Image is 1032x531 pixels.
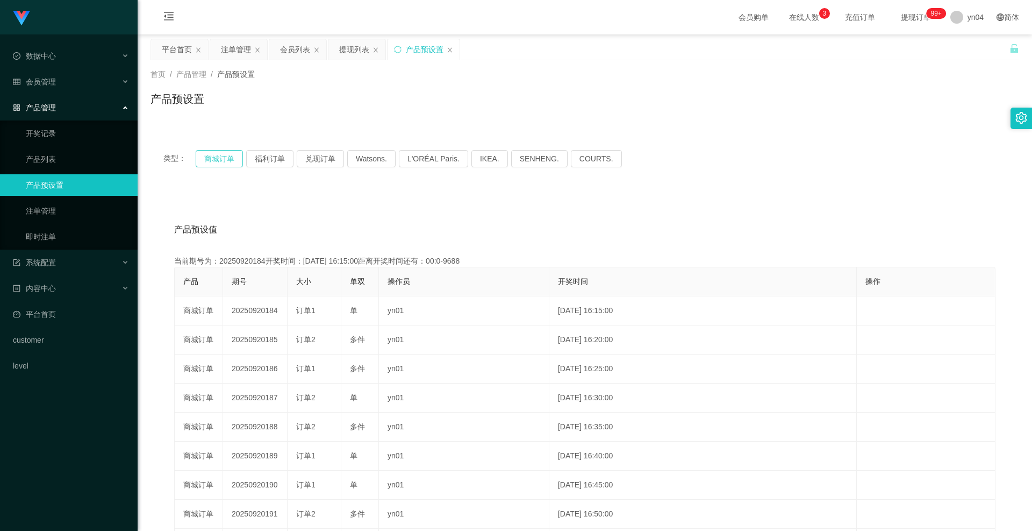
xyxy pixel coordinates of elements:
[246,150,293,167] button: 福利订单
[13,329,129,351] a: customer
[296,335,316,344] span: 订单2
[297,150,344,167] button: 兑现订单
[558,277,588,286] span: 开奖时间
[296,306,316,315] span: 订单1
[549,471,857,500] td: [DATE] 16:45:00
[549,325,857,355] td: [DATE] 16:20:00
[379,325,549,355] td: yn01
[388,277,410,286] span: 操作员
[379,413,549,442] td: yn01
[13,77,56,86] span: 会员管理
[254,47,261,53] i: 图标: close
[13,259,20,266] i: 图标: form
[822,8,826,19] p: 3
[350,393,357,402] span: 单
[296,451,316,460] span: 订单1
[350,335,365,344] span: 多件
[549,500,857,529] td: [DATE] 16:50:00
[223,325,288,355] td: 20250920185
[784,13,825,21] span: 在线人数
[163,150,196,167] span: 类型：
[223,500,288,529] td: 20250920191
[350,451,357,460] span: 单
[223,442,288,471] td: 20250920189
[26,123,129,144] a: 开奖记录
[175,413,223,442] td: 商城订单
[549,442,857,471] td: [DATE] 16:40:00
[176,70,206,79] span: 产品管理
[347,150,396,167] button: Watsons.
[379,355,549,384] td: yn01
[211,70,213,79] span: /
[223,471,288,500] td: 20250920190
[13,284,56,293] span: 内容中心
[350,277,365,286] span: 单双
[150,91,204,107] h1: 产品预设置
[13,285,20,292] i: 图标: profile
[840,13,880,21] span: 充值订单
[379,384,549,413] td: yn01
[571,150,622,167] button: COURTS.
[175,296,223,325] td: 商城订单
[511,150,568,167] button: SENHENG.
[280,39,310,60] div: 会员列表
[174,223,217,236] span: 产品预设值
[13,11,30,26] img: logo.9652507e.png
[865,277,880,286] span: 操作
[549,355,857,384] td: [DATE] 16:25:00
[471,150,508,167] button: IKEA.
[26,226,129,247] a: 即时注单
[174,256,995,267] div: 当前期号为：20250920184开奖时间：[DATE] 16:15:00距离开奖时间还有：00:0-9688
[379,296,549,325] td: yn01
[221,39,251,60] div: 注单管理
[223,296,288,325] td: 20250920184
[162,39,192,60] div: 平台首页
[379,442,549,471] td: yn01
[13,104,20,111] i: 图标: appstore-o
[195,47,202,53] i: 图标: close
[217,70,255,79] span: 产品预设置
[339,39,369,60] div: 提现列表
[379,471,549,500] td: yn01
[150,70,166,79] span: 首页
[399,150,468,167] button: L'ORÉAL Paris.
[926,8,945,19] sup: 304
[223,355,288,384] td: 20250920186
[13,52,20,60] i: 图标: check-circle-o
[350,422,365,431] span: 多件
[1015,112,1027,124] i: 图标: setting
[296,480,316,489] span: 订单1
[350,364,365,373] span: 多件
[26,174,129,196] a: 产品预设置
[13,78,20,86] i: 图标: table
[175,355,223,384] td: 商城订单
[13,258,56,267] span: 系统配置
[549,413,857,442] td: [DATE] 16:35:00
[232,277,247,286] span: 期号
[26,148,129,170] a: 产品列表
[549,384,857,413] td: [DATE] 16:30:00
[175,500,223,529] td: 商城订单
[223,413,288,442] td: 20250920188
[13,103,56,112] span: 产品管理
[175,325,223,355] td: 商城订单
[196,150,243,167] button: 商城订单
[997,13,1004,21] i: 图标: global
[819,8,830,19] sup: 3
[296,364,316,373] span: 订单1
[350,306,357,315] span: 单
[350,480,357,489] span: 单
[394,46,402,53] i: 图标: sync
[372,47,379,53] i: 图标: close
[13,303,129,325] a: 图标: dashboard平台首页
[296,277,311,286] span: 大小
[406,39,443,60] div: 产品预设置
[313,47,320,53] i: 图标: close
[350,509,365,518] span: 多件
[447,47,453,53] i: 图标: close
[296,509,316,518] span: 订单2
[379,500,549,529] td: yn01
[223,384,288,413] td: 20250920187
[175,384,223,413] td: 商城订单
[1009,44,1019,53] i: 图标: unlock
